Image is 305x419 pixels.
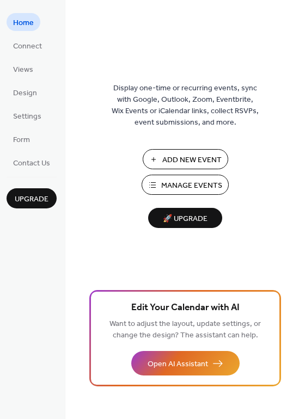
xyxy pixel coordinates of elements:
[7,13,40,31] a: Home
[7,153,57,171] a: Contact Us
[131,351,240,375] button: Open AI Assistant
[15,194,48,205] span: Upgrade
[7,83,44,101] a: Design
[7,107,48,125] a: Settings
[112,83,259,128] span: Display one-time or recurring events, sync with Google, Outlook, Zoom, Eventbrite, Wix Events or ...
[109,317,261,343] span: Want to adjust the layout, update settings, or change the design? The assistant can help.
[7,130,36,148] a: Form
[131,300,240,316] span: Edit Your Calendar with AI
[161,180,222,192] span: Manage Events
[13,41,42,52] span: Connect
[7,188,57,208] button: Upgrade
[13,158,50,169] span: Contact Us
[162,155,222,166] span: Add New Event
[148,359,208,370] span: Open AI Assistant
[13,134,30,146] span: Form
[142,175,229,195] button: Manage Events
[13,64,33,76] span: Views
[13,111,41,122] span: Settings
[13,88,37,99] span: Design
[7,60,40,78] a: Views
[148,208,222,228] button: 🚀 Upgrade
[13,17,34,29] span: Home
[143,149,228,169] button: Add New Event
[7,36,48,54] a: Connect
[155,212,216,226] span: 🚀 Upgrade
